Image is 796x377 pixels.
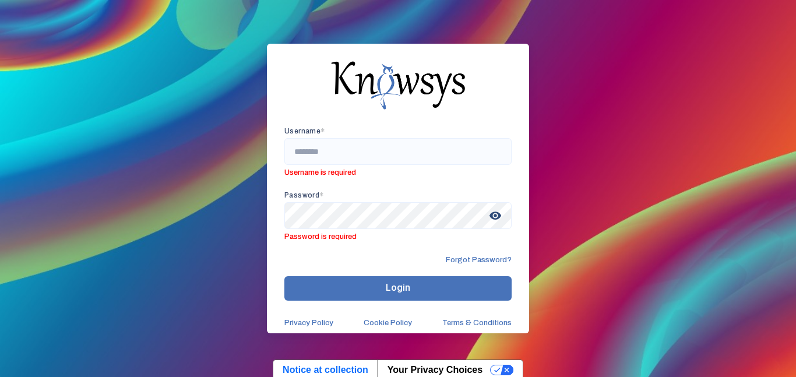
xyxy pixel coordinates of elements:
a: Privacy Policy [284,318,333,327]
span: Forgot Password? [446,255,512,265]
app-required-indication: Username [284,127,325,135]
a: Cookie Policy [364,318,412,327]
span: Password is required [284,229,512,241]
button: Login [284,276,512,301]
img: knowsys-logo.png [331,61,465,109]
span: Login [386,282,410,293]
app-required-indication: Password [284,191,324,199]
a: Terms & Conditions [442,318,512,327]
span: visibility [485,205,506,226]
span: Username is required [284,165,512,177]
